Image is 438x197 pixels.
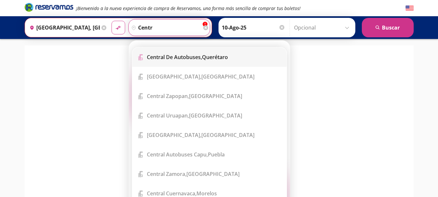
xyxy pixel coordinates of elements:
[147,73,201,80] b: [GEOGRAPHIC_DATA],
[147,151,225,158] div: Puebla
[147,170,186,178] b: Central Zamora,
[25,2,73,12] i: Brand Logo
[147,170,240,178] div: [GEOGRAPHIC_DATA]
[27,19,100,36] input: Buscar Origen
[147,92,189,100] b: Central Zapopan,
[76,5,301,11] em: ¡Bienvenido a la nueva experiencia de compra de Reservamos, una forma más sencilla de comprar tus...
[147,151,208,158] b: Central Autobuses Capu,
[129,19,202,36] input: Buscar Destino
[147,112,189,119] b: Central Uruapan,
[147,190,217,197] div: Morelos
[294,19,352,36] input: Opcional
[147,131,201,139] b: [GEOGRAPHIC_DATA],
[406,4,414,12] button: English
[147,54,228,61] div: Querétaro
[147,54,202,61] b: Central de Autobuses,
[25,2,73,14] a: Brand Logo
[362,18,414,37] button: Buscar
[147,131,255,139] div: [GEOGRAPHIC_DATA]
[147,112,242,119] div: [GEOGRAPHIC_DATA]
[147,190,196,197] b: Central Cuernavaca,
[147,73,255,80] div: [GEOGRAPHIC_DATA]
[147,92,242,100] div: [GEOGRAPHIC_DATA]
[222,19,285,36] input: Elegir Fecha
